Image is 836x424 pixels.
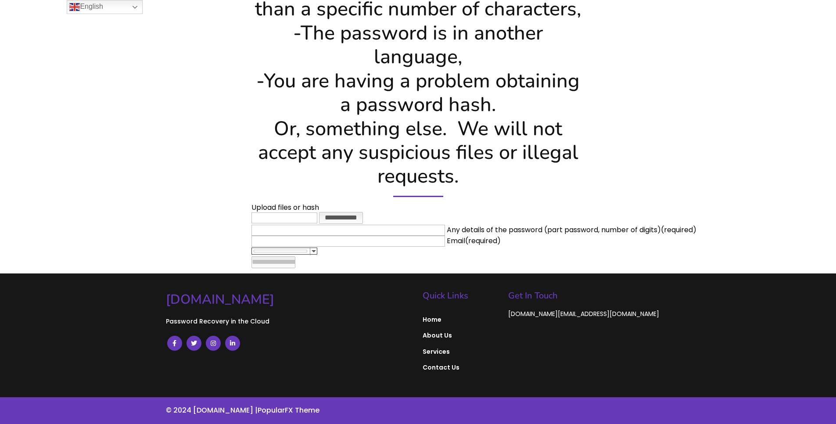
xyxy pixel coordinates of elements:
[423,348,499,356] span: Services
[423,291,499,300] h5: Quick Links
[166,405,258,415] a: © 2024 [DOMAIN_NAME] |
[423,316,499,323] span: Home
[423,331,499,339] span: About Us
[447,226,576,234] label: Any details of the password (part password, number of digits)
[166,291,414,308] a: [DOMAIN_NAME]
[447,237,576,244] label: Email
[423,363,499,371] span: Contact Us
[508,291,671,300] h5: Get In Touch
[251,69,585,117] h2: -You are having a problem obtaining a password hash.
[423,359,499,375] a: Contact Us
[258,405,319,415] a: PopularFX Theme
[423,344,499,359] a: Services
[251,202,319,212] span: Upload files or hash
[166,315,414,327] p: Password Recovery in the Cloud
[251,22,585,69] h2: -The password is in another language,
[423,312,499,327] a: Home
[69,2,80,12] img: en
[423,327,499,343] a: About Us
[508,309,659,319] a: [DOMAIN_NAME][EMAIL_ADDRESS][DOMAIN_NAME]
[251,117,585,188] h2: Or, something else. We will not accept any suspicious files or illegal requests.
